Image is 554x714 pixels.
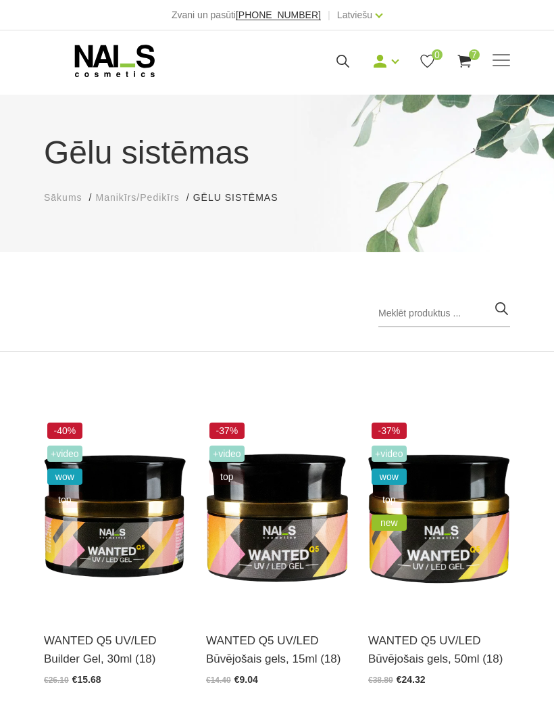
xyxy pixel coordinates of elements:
li: Gēlu sistēmas [193,191,292,205]
a: WANTED Q5 UV/LED Builder Gel, 30ml (18) [44,632,186,668]
img: Gels WANTED NAILS cosmetics tehniķu komanda ir radījusi gelu, kas ilgi jau ir katra meistara mekl... [44,419,186,615]
span: €14.40 [206,675,231,685]
span: +Video [372,446,407,462]
span: wow [47,469,82,485]
span: €24.32 [397,674,426,685]
span: Sākums [44,192,82,203]
span: -40% [47,423,82,439]
a: Manikīrs/Pedikīrs [95,191,179,205]
a: WANTED Q5 UV/LED Būvējošais gels, 50ml (18) [368,632,510,668]
span: -37% [372,423,407,439]
span: 7 [469,49,480,60]
span: €26.10 [44,675,69,685]
input: Meklēt produktus ... [378,300,510,327]
a: Sākums [44,191,82,205]
span: -37% [209,423,245,439]
a: Latviešu [337,7,372,23]
span: top [209,469,245,485]
span: €15.68 [72,674,101,685]
img: Gels WANTED NAILS cosmetics tehniķu komanda ir radījusi gelu, kas ilgi jau ir katra meistara mekl... [368,419,510,615]
span: top [372,492,407,508]
span: Manikīrs/Pedikīrs [95,192,179,203]
a: 0 [419,53,436,70]
span: €38.80 [368,675,393,685]
span: | [328,7,330,23]
a: 7 [456,53,473,70]
span: +Video [209,446,245,462]
span: top [47,492,82,508]
img: Gels WANTED NAILS cosmetics tehniķu komanda ir radījusi gelu, kas ilgi jau ir katra meistara mekl... [206,419,348,615]
span: new [372,515,407,531]
a: [PHONE_NUMBER] [236,10,321,20]
span: [PHONE_NUMBER] [236,9,321,20]
span: €9.04 [234,674,258,685]
span: wow [372,469,407,485]
span: +Video [47,446,82,462]
span: 0 [432,49,443,60]
div: Zvani un pasūti [172,7,321,23]
h1: Gēlu sistēmas [44,128,510,177]
a: WANTED Q5 UV/LED Būvējošais gels, 15ml (18) [206,632,348,668]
